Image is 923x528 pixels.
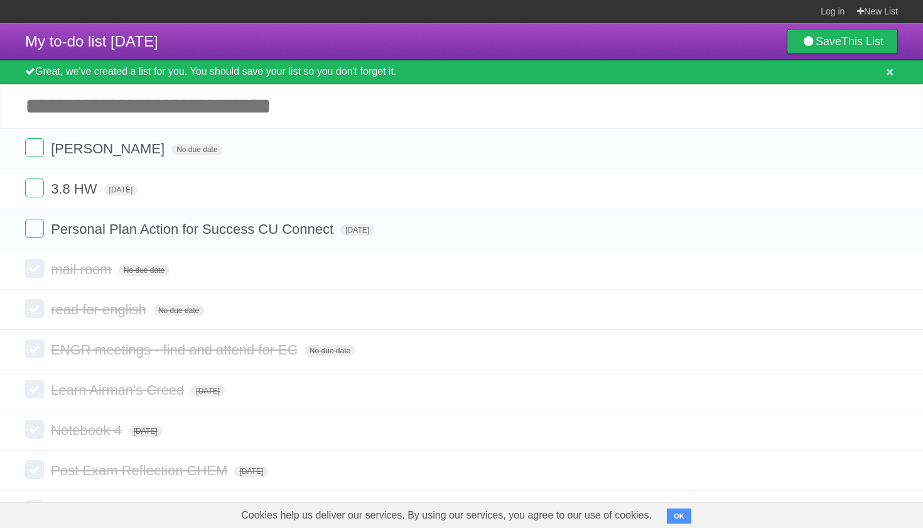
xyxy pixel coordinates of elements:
span: ENGR meetings - find and attend for EC [51,342,301,358]
span: Learn Airman's Creed [51,382,187,398]
label: Done [25,339,44,358]
span: My to-do list [DATE] [25,33,158,50]
label: Done [25,138,44,157]
b: This List [841,35,883,48]
label: Done [25,460,44,479]
span: No due date [305,345,355,356]
span: [DATE] [234,466,268,477]
span: Personal Plan Action for Success CU Connect [51,221,337,237]
span: Cookies help us deliver our services. By using our services, you agree to our use of cookies. [229,503,664,528]
span: [DATE] [129,426,163,437]
span: [DATE] [340,224,374,236]
span: [PERSON_NAME] [51,141,168,157]
span: 3.8 HW [51,181,100,197]
span: [DATE] [104,184,138,195]
label: Done [25,380,44,399]
label: Done [25,420,44,439]
span: No due date [119,265,170,276]
span: read for english [51,302,149,317]
span: mail room [51,261,115,277]
label: Done [25,179,44,197]
a: SaveThis List [787,29,898,54]
span: No due date [153,305,204,316]
span: Post Exam Reflection CHEM [51,463,230,478]
span: [DATE] [191,385,225,397]
label: Done [25,500,44,519]
label: Done [25,219,44,238]
label: Done [25,299,44,318]
span: No due date [171,144,222,155]
label: Done [25,259,44,278]
span: Notebook 4 [51,422,125,438]
button: OK [667,509,691,524]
